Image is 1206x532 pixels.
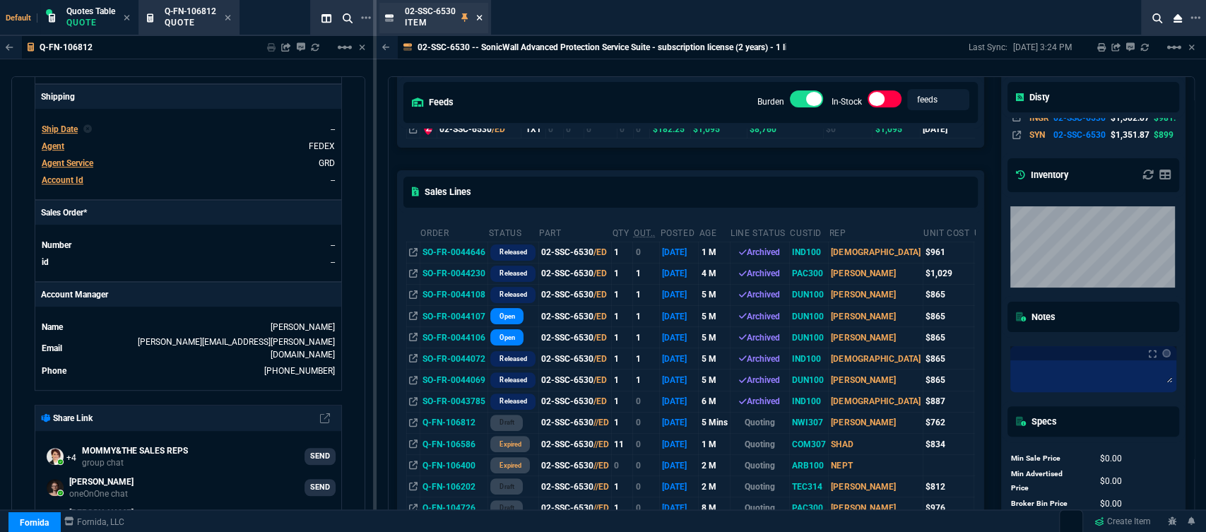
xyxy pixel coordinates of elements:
[926,331,971,344] div: $865
[305,479,336,496] a: SEND
[633,476,660,497] td: 0
[612,348,633,370] td: 1
[1152,126,1188,143] td: $899
[41,442,336,471] a: seti.shadab@fornida.com,alicia.bostic@fornida.com,sarah.costa@fornida.com,Brian.Over@fornida.com,...
[40,42,93,53] p: Q-FN-106812
[42,124,78,134] span: Ship Date
[420,306,487,327] td: SO-FR-0044107
[699,242,730,263] td: 1 M
[926,288,971,301] div: $865
[690,120,747,138] td: $1,095
[41,473,336,502] a: Brian.Over@fornida.com
[633,433,660,454] td: 0
[563,120,584,138] td: 0
[699,391,730,412] td: 6 M
[612,455,633,476] td: 0
[660,476,699,497] td: [DATE]
[974,412,1027,433] td: $985
[733,331,787,344] div: Archived
[612,370,633,391] td: 1
[660,242,699,263] td: [DATE]
[331,124,335,134] span: --
[1168,10,1188,27] nx-icon: Close Workbench
[42,141,64,151] span: Agent
[41,255,336,269] tr: undefined
[124,13,130,24] nx-icon: Close Tab
[538,284,611,305] td: 02-SSC-6530
[41,320,336,334] tr: undefined
[41,173,336,187] tr: undefined
[499,268,526,279] p: Released
[829,412,923,433] td: [PERSON_NAME]
[650,120,690,138] td: $182.25
[974,284,1027,305] td: $1,074
[733,438,787,451] p: Quoting
[420,391,487,412] td: SO-FR-0043785
[420,348,487,370] td: SO-FR-0044072
[1089,511,1157,532] a: Create Item
[538,476,611,497] td: 02-SSC-6530
[829,370,923,391] td: [PERSON_NAME]
[633,391,660,412] td: 0
[926,416,971,429] div: $762
[633,348,660,370] td: 1
[920,120,990,138] td: [DATE]
[593,333,607,343] span: /ED
[660,455,699,476] td: [DATE]
[1108,126,1151,143] td: $1,351.87
[733,395,787,408] div: Archived
[319,158,335,168] a: GRD
[1010,451,1086,466] td: Min Sale Price
[757,96,784,106] label: Burden
[41,238,336,252] tr: undefined
[499,417,514,428] p: draft
[829,263,923,284] td: [PERSON_NAME]
[264,366,335,376] a: 469-249-2107
[789,306,828,327] td: DUN100
[829,433,923,454] td: SHAD
[420,412,487,433] td: Q-FN-106812
[974,455,1027,476] td: $902
[926,395,971,408] div: $887
[42,343,62,353] span: Email
[593,418,609,427] span: //ED
[545,120,563,138] td: 0
[633,263,660,284] td: 1
[538,455,611,476] td: 02-SSC-6530
[873,120,920,138] td: $1,095
[316,10,337,27] nx-icon: Split Panels
[612,476,633,497] td: 1
[593,312,607,321] span: /ED
[633,306,660,327] td: 1
[6,42,13,52] nx-icon: Back to Table
[593,354,607,364] span: /ED
[829,497,923,519] td: [PERSON_NAME]
[439,123,519,136] div: 02-SSC-6530
[499,247,526,258] p: Released
[829,455,923,476] td: NEPT
[336,39,353,56] mat-icon: Example home icon
[42,322,63,332] span: Name
[593,268,607,278] span: /ED
[6,13,37,23] span: Default
[699,433,730,454] td: 1 M
[730,222,789,242] th: Line Status
[538,306,611,327] td: 02-SSC-6530
[789,263,828,284] td: PAC300
[499,396,526,407] p: Released
[1016,168,1068,182] h5: Inventory
[633,497,660,519] td: 0
[1027,126,1051,143] td: SYN
[789,433,828,454] td: COM307
[271,322,335,332] a: [PERSON_NAME]
[974,222,1027,242] th: Unit Price
[699,348,730,370] td: 5 M
[633,284,660,305] td: 1
[69,507,134,519] p: [PERSON_NAME]
[409,354,418,364] nx-icon: Open In Opposite Panel
[733,459,787,472] p: Quoting
[1051,126,1108,143] td: 02-SSC-6530
[660,222,699,242] th: Posted
[35,201,341,225] p: Sales Order*
[83,123,92,136] nx-icon: Clear selected rep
